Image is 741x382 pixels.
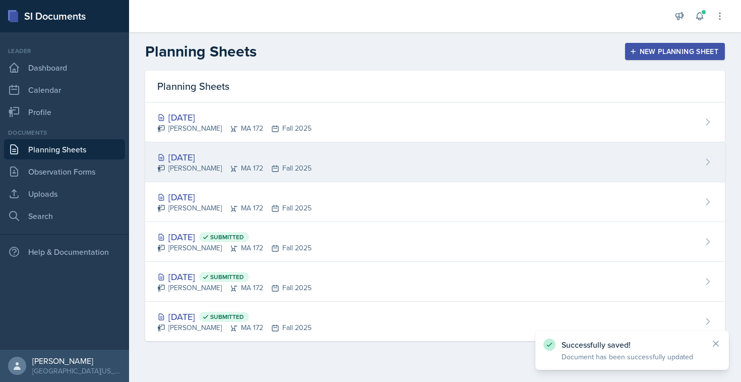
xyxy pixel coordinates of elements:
[145,222,725,262] a: [DATE] Submitted [PERSON_NAME]MA 172Fall 2025
[4,46,125,56] div: Leader
[210,273,244,281] span: Submitted
[625,43,725,60] button: New Planning Sheet
[157,243,312,253] div: [PERSON_NAME] MA 172 Fall 2025
[4,58,125,78] a: Dashboard
[4,139,125,159] a: Planning Sheets
[4,161,125,182] a: Observation Forms
[157,283,312,293] div: [PERSON_NAME] MA 172 Fall 2025
[562,340,703,350] p: Successfully saved!
[632,47,718,56] div: New Planning Sheet
[210,233,244,241] span: Submitted
[145,142,725,182] a: [DATE] [PERSON_NAME]MA 172Fall 2025
[4,184,125,204] a: Uploads
[4,206,125,226] a: Search
[157,123,312,134] div: [PERSON_NAME] MA 172 Fall 2025
[157,203,312,213] div: [PERSON_NAME] MA 172 Fall 2025
[4,242,125,262] div: Help & Documentation
[210,313,244,321] span: Submitted
[145,182,725,222] a: [DATE] [PERSON_NAME]MA 172Fall 2025
[157,310,312,323] div: [DATE]
[145,102,725,142] a: [DATE] [PERSON_NAME]MA 172Fall 2025
[157,111,312,124] div: [DATE]
[562,352,703,362] p: Document has been successfully updated
[157,190,312,204] div: [DATE]
[157,270,312,284] div: [DATE]
[32,356,121,366] div: [PERSON_NAME]
[157,322,312,333] div: [PERSON_NAME] MA 172 Fall 2025
[157,163,312,174] div: [PERSON_NAME] MA 172 Fall 2025
[145,302,725,341] a: [DATE] Submitted [PERSON_NAME]MA 172Fall 2025
[145,71,725,102] div: Planning Sheets
[32,366,121,376] div: [GEOGRAPHIC_DATA][US_STATE] in [GEOGRAPHIC_DATA]
[4,80,125,100] a: Calendar
[145,262,725,302] a: [DATE] Submitted [PERSON_NAME]MA 172Fall 2025
[145,42,257,61] h2: Planning Sheets
[4,128,125,137] div: Documents
[4,102,125,122] a: Profile
[157,230,312,244] div: [DATE]
[157,150,312,164] div: [DATE]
